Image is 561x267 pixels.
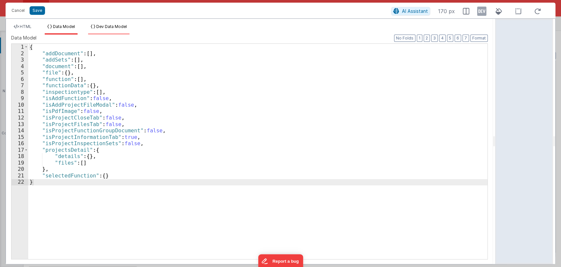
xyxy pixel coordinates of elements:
[12,95,28,102] div: 9
[8,6,28,15] button: Cancel
[12,127,28,134] div: 14
[12,147,28,153] div: 17
[20,24,32,29] span: HTML
[462,35,469,42] button: 7
[96,24,127,29] span: Dev Data Model
[12,102,28,108] div: 10
[12,82,28,89] div: 7
[447,35,453,42] button: 5
[424,35,430,42] button: 2
[12,173,28,179] div: 21
[455,35,461,42] button: 6
[402,8,428,14] span: AI Assistant
[394,35,415,42] button: No Folds
[391,7,430,15] button: AI Assistant
[12,57,28,63] div: 3
[12,50,28,57] div: 2
[12,166,28,173] div: 20
[417,35,422,42] button: 1
[470,35,488,42] button: Format
[12,121,28,128] div: 13
[431,35,438,42] button: 3
[30,6,45,15] button: Save
[12,69,28,76] div: 5
[12,108,28,115] div: 11
[12,140,28,147] div: 16
[12,76,28,83] div: 6
[439,35,446,42] button: 4
[12,89,28,95] div: 8
[12,115,28,121] div: 12
[438,7,455,15] span: 170 px
[12,160,28,166] div: 19
[12,134,28,141] div: 15
[12,63,28,70] div: 4
[12,153,28,160] div: 18
[11,35,36,41] span: Data Model
[12,179,28,185] div: 22
[53,24,75,29] span: Data Model
[12,44,28,50] div: 1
